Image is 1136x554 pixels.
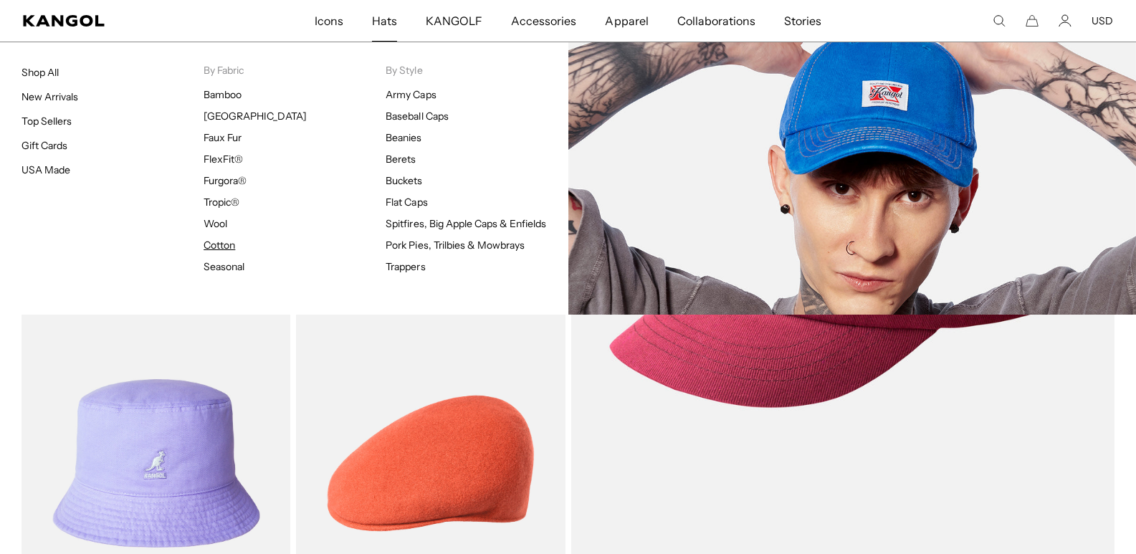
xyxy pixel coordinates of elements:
[386,217,546,230] a: Spitfires, Big Apple Caps & Enfields
[204,88,242,101] a: Bamboo
[386,196,427,209] a: Flat Caps
[22,115,72,128] a: Top Sellers
[386,174,422,187] a: Buckets
[204,260,244,273] a: Seasonal
[386,153,416,166] a: Berets
[22,66,59,79] a: Shop All
[23,15,208,27] a: Kangol
[22,90,78,103] a: New Arrivals
[1026,14,1039,27] button: Cart
[204,239,235,252] a: Cotton
[204,174,247,187] a: Furgora®
[204,153,243,166] a: FlexFit®
[386,260,425,273] a: Trappers
[204,110,306,123] a: [GEOGRAPHIC_DATA]
[204,196,239,209] a: Tropic®
[1092,14,1113,27] button: USD
[386,239,525,252] a: Pork Pies, Trilbies & Mowbrays
[204,217,227,230] a: Wool
[993,14,1006,27] summary: Search here
[386,110,448,123] a: Baseball Caps
[22,163,70,176] a: USA Made
[386,131,421,144] a: Beanies
[204,131,242,144] a: Faux Fur
[386,88,436,101] a: Army Caps
[22,139,67,152] a: Gift Cards
[204,64,386,77] p: By Fabric
[1059,14,1071,27] a: Account
[386,64,568,77] p: By Style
